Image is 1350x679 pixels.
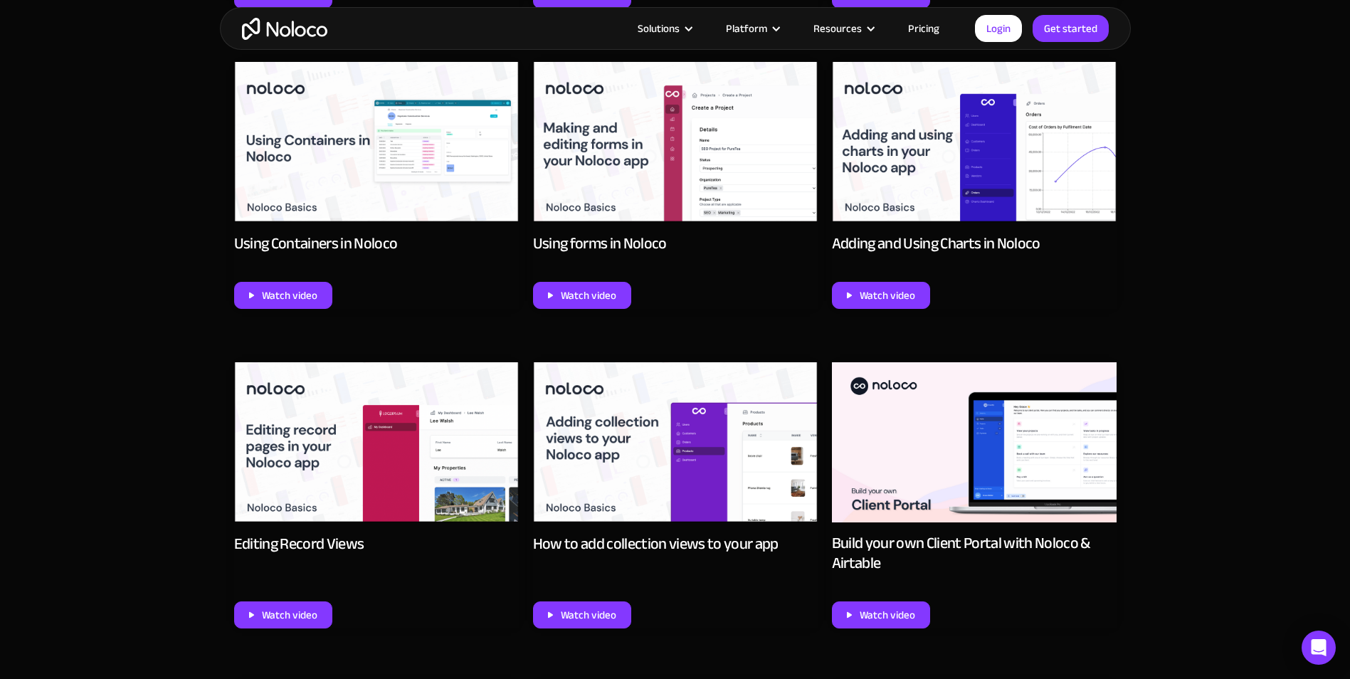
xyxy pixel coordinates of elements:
[832,233,1040,253] div: Adding and Using Charts in Noloco
[975,15,1022,42] a: Login
[533,362,818,628] a: How to add collection views to your appWatch video
[234,534,364,554] div: Editing Record Views
[708,19,796,38] div: Platform
[234,62,519,309] a: Using Containers in NolocoWatch video
[832,62,1117,309] a: Adding and Using Charts in NolocoWatch video
[620,19,708,38] div: Solutions
[1302,631,1336,665] div: Open Intercom Messenger
[638,19,680,38] div: Solutions
[234,362,519,628] a: Editing Record ViewsWatch video
[262,606,317,624] div: Watch video
[533,62,818,309] a: Using forms in NolocoWatch video
[533,534,779,554] div: How to add collection views to your app
[234,233,398,253] div: Using Containers in Noloco
[890,19,957,38] a: Pricing
[860,286,915,305] div: Watch video
[726,19,767,38] div: Platform
[561,606,616,624] div: Watch video
[832,533,1117,573] div: Build your own Client Portal with Noloco & Airtable
[832,362,1117,628] a: Build your own Client Portal with Noloco & AirtableWatch video
[860,606,915,624] div: Watch video
[796,19,890,38] div: Resources
[262,286,317,305] div: Watch video
[813,19,862,38] div: Resources
[533,233,667,253] div: Using forms in Noloco
[242,18,327,40] a: home
[561,286,616,305] div: Watch video
[1033,15,1109,42] a: Get started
